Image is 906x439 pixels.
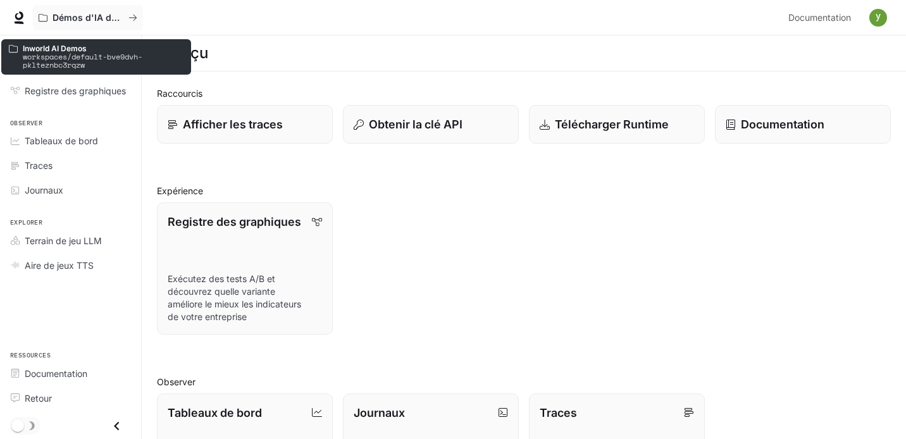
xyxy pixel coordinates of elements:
[10,119,42,127] font: Observer
[25,235,102,246] font: Terrain de jeu LLM
[869,9,887,27] img: Avatar de l'utilisateur
[168,273,301,322] font: Exécutez des tests A/B et découvrez quelle variante améliore le mieux les indicateurs de votre en...
[540,406,577,419] font: Traces
[343,105,519,144] button: Obtenir la clé API
[23,53,183,69] p: workspaces/default-bve9dvh-pklteznbc3rqzw
[157,185,203,196] font: Expérience
[157,202,333,335] a: Registre des graphiquesExécutez des tests A/B et découvrez quelle variante améliore le mieux les ...
[5,154,136,176] a: Traces
[23,44,183,53] p: Inworld AI Demos
[25,185,63,195] font: Journaux
[5,80,136,102] a: Registre des graphiques
[866,5,891,30] button: Avatar de l'utilisateur
[157,105,333,144] a: Afficher les traces
[11,418,24,432] span: Basculement du mode sombre
[102,413,131,439] button: Fermer le tiroir
[354,406,405,419] font: Journaux
[25,85,126,96] font: Registre des graphiques
[5,179,136,201] a: Journaux
[25,368,87,379] font: Documentation
[369,118,462,131] font: Obtenir la clé API
[5,254,136,276] a: Aire de jeux TTS
[555,118,669,131] font: Télécharger Runtime
[715,105,891,144] a: Documentation
[10,218,42,226] font: Explorer
[25,135,98,146] font: Tableaux de bord
[53,12,189,23] font: Démos d'IA dans le monde réel
[5,130,136,152] a: Tableaux de bord
[741,118,824,131] font: Documentation
[5,362,136,385] a: Documentation
[157,376,195,387] font: Observer
[25,260,94,271] font: Aire de jeux TTS
[5,387,136,409] a: Retour
[157,88,202,99] font: Raccourcis
[788,12,851,23] font: Documentation
[183,118,283,131] font: Afficher les traces
[25,160,53,171] font: Traces
[168,215,301,228] font: Registre des graphiques
[529,105,705,144] a: Télécharger Runtime
[10,351,51,359] font: Ressources
[25,393,52,404] font: Retour
[168,406,262,419] font: Tableaux de bord
[33,5,143,30] button: Tous les espaces de travail
[5,230,136,252] a: Terrain de jeu LLM
[783,5,860,30] a: Documentation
